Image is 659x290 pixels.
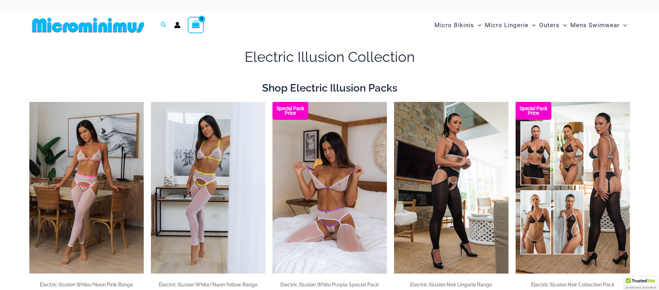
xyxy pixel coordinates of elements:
[174,22,181,28] a: Account icon link
[516,281,630,288] h2: Electric Illusion Noir Collection Pack
[433,14,483,36] a: Micro BikinisMenu ToggleMenu Toggle
[151,102,265,274] img: Electric Illusion White Neon Yellow 1521 Bra 611 Micro 552 Tights 01
[272,281,387,288] h2: Electric Illusion White Purple Special Pack
[29,81,630,95] h2: Shop Electric Illusion Packs
[272,102,387,274] a: Electric Illusion White Purple 1521 Bra 611 Micro 552 Tights 07 Electric Illusion White Purple 15...
[29,281,144,288] h2: Electric Illusion White/Neon Pink Range
[528,16,536,34] span: Menu Toggle
[560,16,567,34] span: Menu Toggle
[569,14,629,36] a: Mens SwimwearMenu ToggleMenu Toggle
[474,16,481,34] span: Menu Toggle
[29,47,630,67] h1: Electric Illusion Collection
[272,102,387,274] img: Electric Illusion White Purple 1521 Bra 611 Micro 552 Tights 07
[29,102,144,274] a: Electric Illusion White Neon Pink 1521 Bra 611 Micro 552 Tights 02Electric Illusion White Neon Pi...
[151,102,265,274] a: Electric Illusion White Neon Yellow 1521 Bra 611 Micro 552 Tights 01Electric Illusion White Neon ...
[272,106,308,115] b: Special Pack Price
[624,276,657,290] div: TrustedSite Certified
[620,16,627,34] span: Menu Toggle
[394,102,508,274] img: Electric Illusion Noir 1521 Bra 611 Micro 552 Tights 07
[485,16,528,34] span: Micro Lingerie
[537,14,569,36] a: OutersMenu ToggleMenu Toggle
[394,281,508,288] h2: Electric Illusion Noir Lingerie Range
[539,16,560,34] span: Outers
[570,16,620,34] span: Mens Swimwear
[516,106,551,115] b: Special Pack Price
[516,102,630,274] img: Collection Pack (3)
[394,102,508,274] a: Electric Illusion Noir 1521 Bra 611 Micro 552 Tights 07Electric Illusion Noir 1521 Bra 682 Thong ...
[151,281,265,288] h2: Electric Illusion White/Neon Yellow Range
[434,16,474,34] span: Micro Bikinis
[29,102,144,274] img: Electric Illusion White Neon Pink 1521 Bra 611 Micro 552 Tights 02
[29,17,147,33] img: MM SHOP LOGO FLAT
[161,21,167,30] a: Search icon link
[432,13,630,37] nav: Site Navigation
[516,102,630,274] a: Collection Pack (3) Electric Illusion Noir 1949 Bodysuit 04Electric Illusion Noir 1949 Bodysuit 04
[483,14,537,36] a: Micro LingerieMenu ToggleMenu Toggle
[188,17,204,33] a: View Shopping Cart, empty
